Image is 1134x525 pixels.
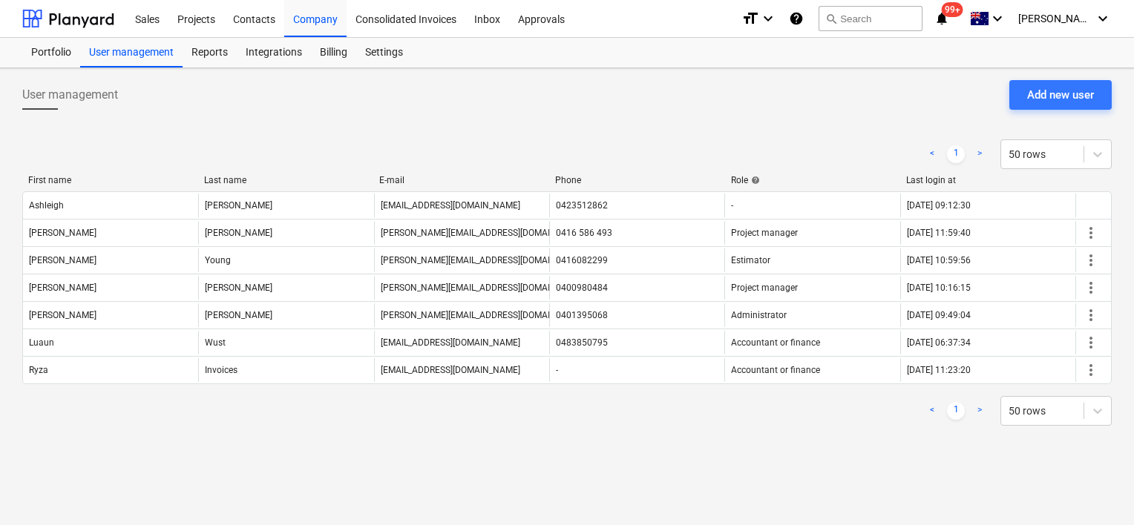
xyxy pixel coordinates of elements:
iframe: Chat Widget [1060,454,1134,525]
span: Accountant or finance [731,365,820,375]
div: - [556,365,558,375]
div: [DATE] 10:16:15 [907,283,971,293]
div: Invoices [205,365,237,375]
span: Administrator [731,310,787,320]
div: Wust [205,337,226,348]
div: [PERSON_NAME] [205,228,272,238]
div: [DATE] 06:37:34 [907,337,971,348]
div: Phone [555,175,719,185]
span: Project manager [731,283,798,293]
i: notifications [934,10,949,27]
span: more_vert [1082,279,1100,297]
div: [PERSON_NAME][EMAIL_ADDRESS][DOMAIN_NAME] [381,310,588,320]
div: [EMAIL_ADDRESS][DOMAIN_NAME] [381,200,520,211]
div: Add new user [1027,85,1094,105]
div: [DATE] 09:12:30 [907,200,971,211]
a: Portfolio [22,38,80,67]
button: Search [819,6,922,31]
div: [DATE] 11:59:40 [907,228,971,238]
i: format_size [741,10,759,27]
div: [DATE] 10:59:56 [907,255,971,265]
div: [PERSON_NAME] [205,283,272,293]
i: Knowledge base [789,10,804,27]
span: help [748,176,760,185]
div: [PERSON_NAME][EMAIL_ADDRESS][DOMAIN_NAME] [381,255,588,265]
div: 0483850795 [556,337,608,348]
i: keyboard_arrow_down [1094,10,1112,27]
button: Add new user [1009,80,1112,110]
div: [PERSON_NAME] [29,255,96,265]
span: Accountant or finance [731,337,820,348]
span: more_vert [1082,251,1100,269]
span: - [731,200,733,211]
div: 0416 586 493 [556,228,612,238]
span: User management [22,86,118,104]
a: Reports [183,38,237,67]
span: search [825,13,837,24]
span: Estimator [731,255,770,265]
a: Billing [311,38,356,67]
a: User management [80,38,183,67]
div: Luaun [29,337,54,348]
div: Last login at [906,175,1070,185]
div: [PERSON_NAME] [205,310,272,320]
div: Ashleigh [29,200,64,211]
div: Last name [204,175,368,185]
div: [PERSON_NAME] [29,310,96,320]
div: [PERSON_NAME][EMAIL_ADDRESS][DOMAIN_NAME] [381,283,588,293]
a: Page 1 is your current page [947,402,965,420]
a: Previous page [923,145,941,163]
a: Next page [971,402,989,420]
span: Project manager [731,228,798,238]
i: keyboard_arrow_down [759,10,777,27]
div: [EMAIL_ADDRESS][DOMAIN_NAME] [381,365,520,375]
div: [PERSON_NAME][EMAIL_ADDRESS][DOMAIN_NAME] [381,228,588,238]
span: [PERSON_NAME] [1018,13,1092,24]
div: Ryza [29,365,48,375]
div: [DATE] 11:23:20 [907,365,971,375]
a: Next page [971,145,989,163]
div: [PERSON_NAME] [29,228,96,238]
i: keyboard_arrow_down [989,10,1006,27]
div: [PERSON_NAME] [29,283,96,293]
div: 0400980484 [556,283,608,293]
div: Role [731,175,895,185]
span: more_vert [1082,224,1100,242]
span: 99+ [942,2,963,17]
div: [DATE] 09:49:04 [907,310,971,320]
div: 0401395068 [556,310,608,320]
div: First name [28,175,192,185]
span: more_vert [1082,361,1100,379]
div: E-mail [379,175,543,185]
div: Young [205,255,231,265]
div: 0423512862 [556,200,608,211]
span: more_vert [1082,334,1100,351]
div: 0416082299 [556,255,608,265]
div: [EMAIL_ADDRESS][DOMAIN_NAME] [381,337,520,348]
span: more_vert [1082,306,1100,324]
a: Page 1 is your current page [947,145,965,163]
a: Settings [356,38,412,67]
a: Integrations [237,38,311,67]
a: Previous page [923,402,941,420]
div: [PERSON_NAME] [205,200,272,211]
